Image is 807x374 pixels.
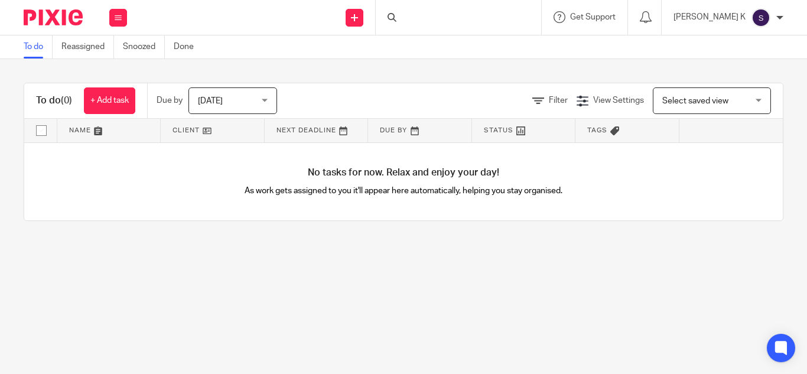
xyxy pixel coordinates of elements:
[587,127,607,134] span: Tags
[570,13,616,21] span: Get Support
[751,8,770,27] img: svg%3E
[549,96,568,105] span: Filter
[36,95,72,107] h1: To do
[214,185,593,197] p: As work gets assigned to you it'll appear here automatically, helping you stay organised.
[174,35,203,58] a: Done
[673,11,746,23] p: [PERSON_NAME] K
[84,87,135,114] a: + Add task
[157,95,183,106] p: Due by
[24,9,83,25] img: Pixie
[593,96,644,105] span: View Settings
[61,35,114,58] a: Reassigned
[61,96,72,105] span: (0)
[24,167,783,179] h4: No tasks for now. Relax and enjoy your day!
[662,97,728,105] span: Select saved view
[24,35,53,58] a: To do
[123,35,165,58] a: Snoozed
[198,97,223,105] span: [DATE]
